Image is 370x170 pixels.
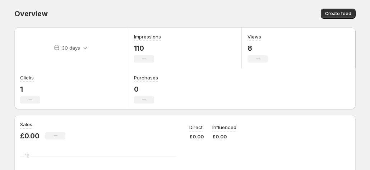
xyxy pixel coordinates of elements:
[248,44,268,52] p: 8
[134,74,158,81] h3: Purchases
[134,44,161,52] p: 110
[212,133,236,140] p: £0.00
[134,33,161,40] h3: Impressions
[20,74,34,81] h3: Clicks
[212,124,236,131] p: Influenced
[189,124,203,131] p: Direct
[62,44,80,51] p: 30 days
[20,85,40,93] p: 1
[25,153,29,158] text: 10
[14,9,47,18] span: Overview
[248,33,261,40] h3: Views
[20,121,32,128] h3: Sales
[321,9,356,19] button: Create feed
[134,85,158,93] p: 0
[189,133,204,140] p: £0.00
[325,11,351,17] span: Create feed
[20,132,40,140] p: £0.00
